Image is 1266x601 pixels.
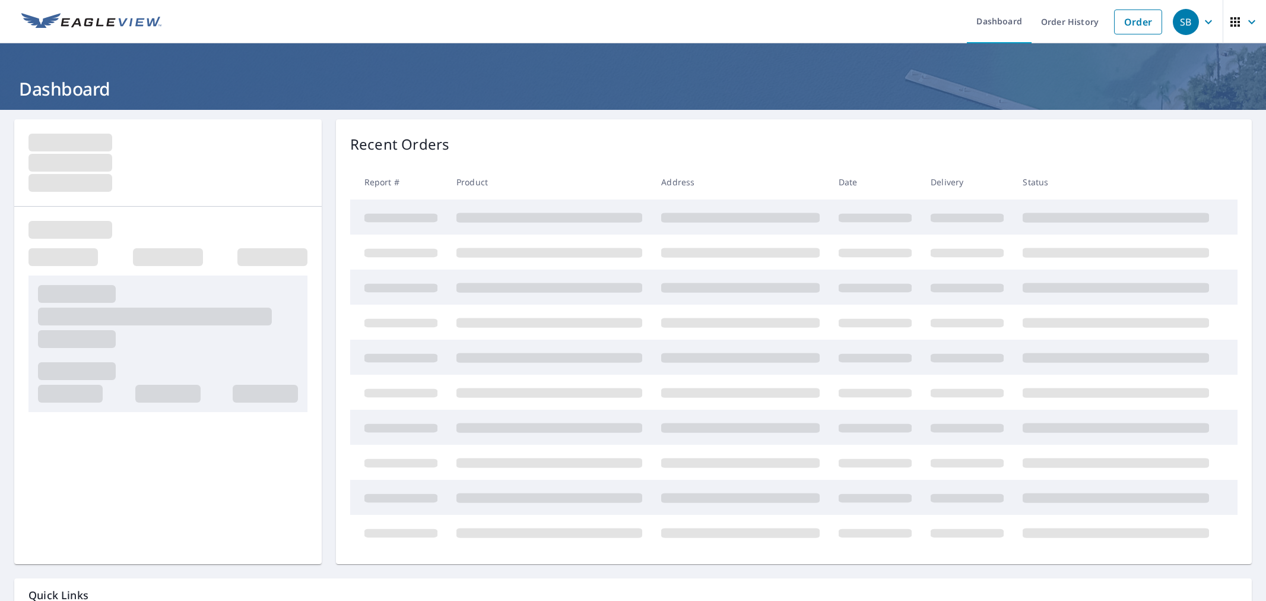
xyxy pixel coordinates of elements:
[652,165,829,200] th: Address
[1173,9,1199,35] div: SB
[350,165,447,200] th: Report #
[350,134,450,155] p: Recent Orders
[447,165,652,200] th: Product
[829,165,921,200] th: Date
[1114,10,1162,34] a: Order
[21,13,161,31] img: EV Logo
[921,165,1013,200] th: Delivery
[1013,165,1219,200] th: Status
[14,77,1252,101] h1: Dashboard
